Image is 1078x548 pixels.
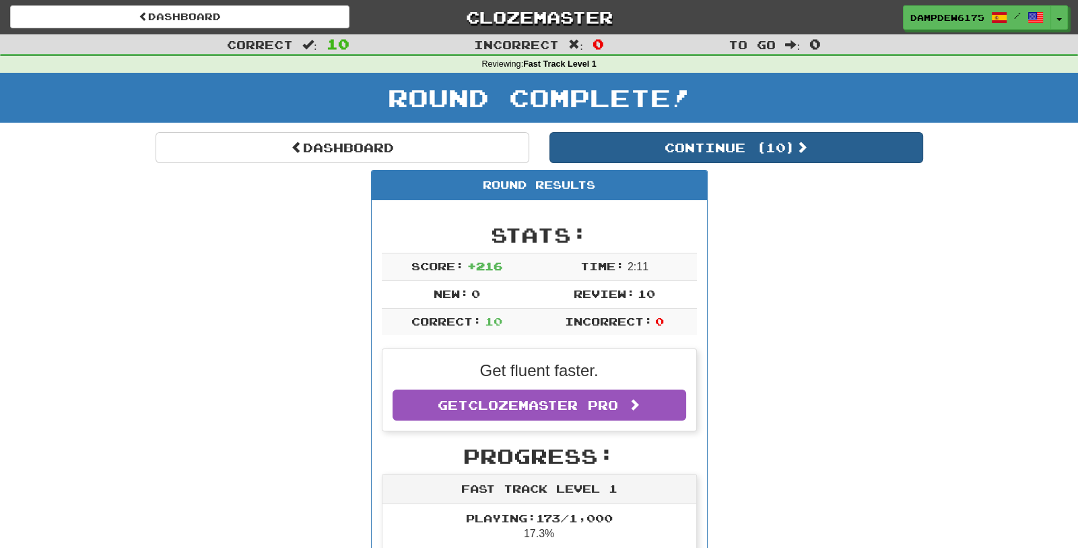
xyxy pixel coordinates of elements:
[729,38,776,51] span: To go
[1014,11,1021,20] span: /
[227,38,293,51] span: Correct
[655,315,664,328] span: 0
[565,315,652,328] span: Incorrect:
[372,171,707,200] div: Round Results
[466,512,613,524] span: Playing: 173 / 1,000
[580,260,624,272] span: Time:
[574,287,635,300] span: Review:
[471,287,480,300] span: 0
[10,5,349,28] a: Dashboard
[382,475,696,504] div: Fast Track Level 1
[327,36,349,52] span: 10
[5,84,1073,111] h1: Round Complete!
[467,260,502,272] span: + 216
[411,260,464,272] span: Score:
[393,390,686,421] a: GetClozemaster Pro
[910,11,984,24] span: DampDew6175
[302,39,317,51] span: :
[593,36,604,52] span: 0
[370,5,709,29] a: Clozemaster
[382,224,697,246] h2: Stats:
[156,132,529,163] a: Dashboard
[785,39,800,51] span: :
[393,359,686,382] p: Get fluent faster.
[474,38,559,51] span: Incorrect
[903,5,1051,30] a: DampDew6175 /
[434,287,469,300] span: New:
[568,39,583,51] span: :
[523,59,597,69] strong: Fast Track Level 1
[549,132,923,163] button: Continue (10)
[628,261,648,272] span: 2 : 11
[382,445,697,467] h2: Progress:
[485,315,502,328] span: 10
[468,398,618,413] span: Clozemaster Pro
[809,36,821,52] span: 0
[638,287,655,300] span: 10
[411,315,481,328] span: Correct:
